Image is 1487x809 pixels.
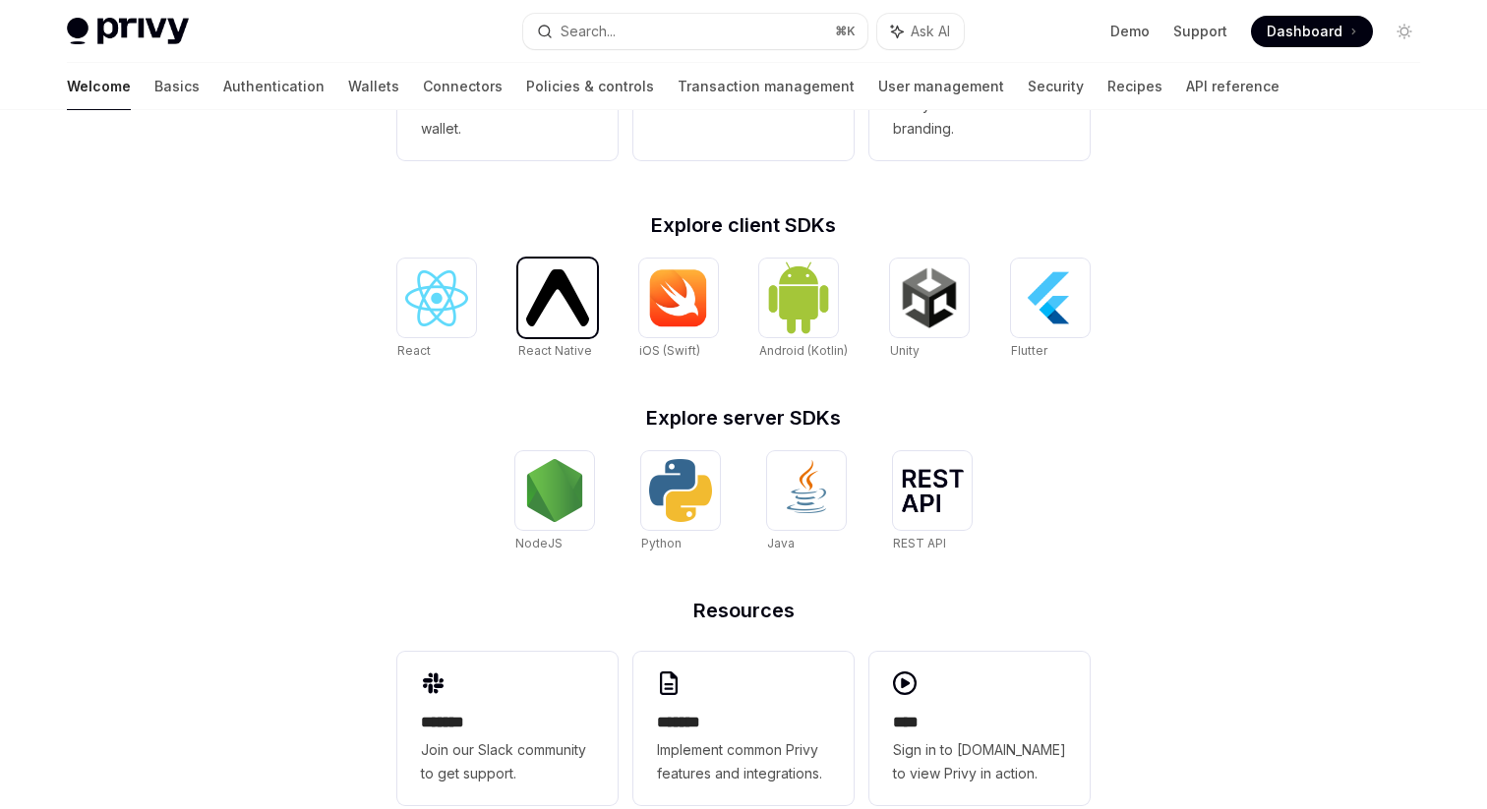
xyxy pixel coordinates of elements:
[878,63,1004,110] a: User management
[67,18,189,45] img: light logo
[639,259,718,361] a: iOS (Swift)iOS (Swift)
[775,459,838,522] img: Java
[647,268,710,327] img: iOS (Swift)
[911,22,950,41] span: Ask AI
[67,63,131,110] a: Welcome
[1028,63,1084,110] a: Security
[759,259,848,361] a: Android (Kotlin)Android (Kotlin)
[869,652,1090,805] a: ****Sign in to [DOMAIN_NAME] to view Privy in action.
[890,259,969,361] a: UnityUnity
[518,259,597,361] a: React NativeReact Native
[759,343,848,358] span: Android (Kotlin)
[901,469,964,512] img: REST API
[515,451,594,553] a: NodeJSNodeJS
[893,451,972,553] a: REST APIREST API
[633,652,854,805] a: **** **Implement common Privy features and integrations.
[523,14,867,49] button: Search...⌘K
[348,63,399,110] a: Wallets
[898,266,961,329] img: Unity
[835,24,856,39] span: ⌘ K
[397,652,618,805] a: **** **Join our Slack community to get support.
[641,536,682,550] span: Python
[518,343,592,358] span: React Native
[397,259,476,361] a: ReactReact
[1389,16,1420,47] button: Toggle dark mode
[561,20,616,43] div: Search...
[767,536,795,550] span: Java
[397,601,1090,620] h2: Resources
[526,269,589,325] img: React Native
[767,451,846,553] a: JavaJava
[397,408,1090,428] h2: Explore server SDKs
[639,343,700,358] span: iOS (Swift)
[1019,266,1082,329] img: Flutter
[515,536,563,550] span: NodeJS
[154,63,200,110] a: Basics
[649,459,712,522] img: Python
[397,215,1090,235] h2: Explore client SDKs
[657,738,830,785] span: Implement common Privy features and integrations.
[877,14,964,49] button: Ask AI
[890,343,920,358] span: Unity
[893,536,946,550] span: REST API
[1011,343,1047,358] span: Flutter
[397,343,431,358] span: React
[421,738,594,785] span: Join our Slack community to get support.
[1173,22,1227,41] a: Support
[1186,63,1279,110] a: API reference
[767,260,830,334] img: Android (Kotlin)
[1251,16,1373,47] a: Dashboard
[1110,22,1150,41] a: Demo
[523,459,586,522] img: NodeJS
[423,63,503,110] a: Connectors
[223,63,325,110] a: Authentication
[641,451,720,553] a: PythonPython
[893,738,1066,785] span: Sign in to [DOMAIN_NAME] to view Privy in action.
[1267,22,1342,41] span: Dashboard
[678,63,855,110] a: Transaction management
[1107,63,1162,110] a: Recipes
[1011,259,1090,361] a: FlutterFlutter
[526,63,654,110] a: Policies & controls
[405,270,468,326] img: React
